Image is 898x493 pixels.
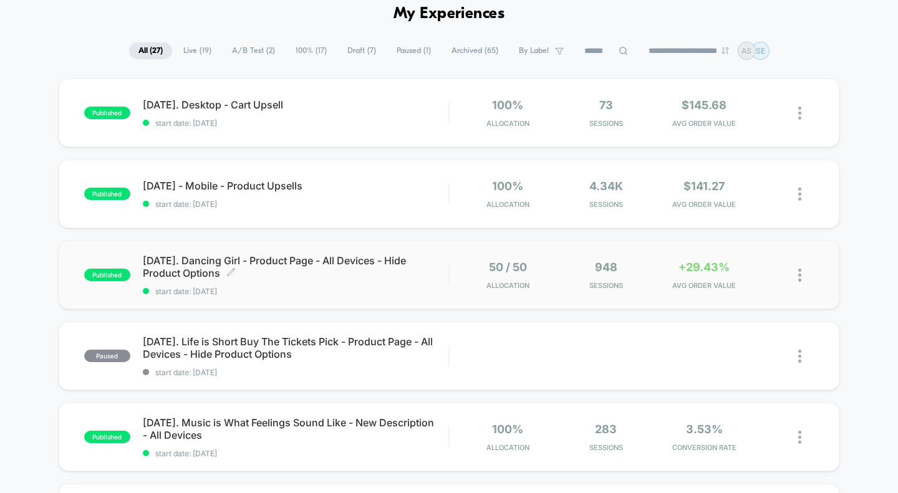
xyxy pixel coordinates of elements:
span: [DATE]. Desktop - Cart Upsell [143,98,449,111]
span: Draft ( 7 ) [338,42,385,59]
span: Live ( 19 ) [174,42,221,59]
span: published [84,107,130,119]
span: Allocation [486,281,529,290]
span: 100% [492,423,523,436]
span: published [84,188,130,200]
p: AS [741,46,751,55]
span: A/B Test ( 2 ) [223,42,284,59]
img: end [722,47,729,54]
span: $141.27 [683,179,725,193]
span: Paused ( 1 ) [387,42,440,59]
span: $145.68 [682,98,727,112]
span: Allocation [486,443,529,452]
span: paused [84,350,130,362]
span: Sessions [560,200,652,209]
span: start date: [DATE] [143,118,449,128]
span: start date: [DATE] [143,199,449,209]
span: 73 [599,98,613,112]
span: [DATE]. Music is What Feelings Sound Like - New Description - All Devices [143,416,449,441]
span: Archived ( 65 ) [442,42,508,59]
img: close [798,107,801,120]
span: Sessions [560,119,652,128]
span: Allocation [486,200,529,209]
span: CONVERSION RATE [659,443,750,452]
span: +29.43% [678,261,730,274]
span: Sessions [560,281,652,290]
span: start date: [DATE] [143,368,449,377]
span: [DATE]. Life is Short Buy The Tickets Pick - Product Page - All Devices - Hide Product Options [143,335,449,360]
span: AVG ORDER VALUE [659,200,750,209]
span: 948 [595,261,617,274]
p: SE [756,46,765,55]
span: Sessions [560,443,652,452]
span: 4.34k [589,179,623,193]
span: start date: [DATE] [143,449,449,458]
span: By Label [519,46,549,55]
span: All ( 27 ) [129,42,172,59]
span: 100% ( 17 ) [286,42,336,59]
span: [DATE]. Dancing Girl - Product Page - All Devices - Hide Product Options [143,254,449,279]
span: 50 / 50 [489,261,527,274]
span: AVG ORDER VALUE [659,281,750,290]
img: close [798,431,801,444]
span: 100% [492,98,523,112]
span: start date: [DATE] [143,287,449,296]
img: close [798,350,801,363]
span: published [84,431,130,443]
img: close [798,188,801,201]
span: AVG ORDER VALUE [659,119,750,128]
span: published [84,269,130,281]
h1: My Experiences [393,5,505,23]
span: 3.53% [686,423,723,436]
img: close [798,269,801,282]
span: 100% [492,179,523,193]
span: [DATE] - Mobile - Product Upsells [143,179,449,192]
span: 283 [595,423,617,436]
span: Allocation [486,119,529,128]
